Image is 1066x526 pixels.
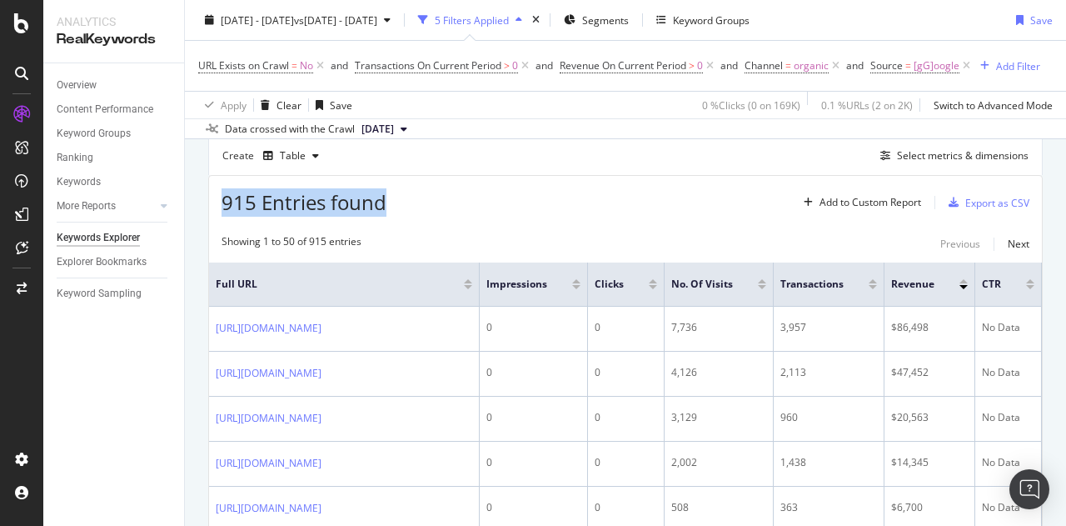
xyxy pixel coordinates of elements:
[874,146,1029,166] button: Select metrics & dimensions
[57,173,172,191] a: Keywords
[198,92,247,118] button: Apply
[720,58,738,73] button: and
[486,365,580,380] div: 0
[780,277,844,292] span: Transactions
[819,198,921,208] div: Add to Custom Report
[702,98,800,112] div: 0 % Clicks ( 0 on 169K )
[57,173,101,191] div: Keywords
[294,13,377,27] span: vs [DATE] - [DATE]
[780,320,877,335] div: 3,957
[940,234,980,254] button: Previous
[780,365,877,380] div: 2,113
[355,58,501,73] span: Transactions On Current Period
[927,92,1053,118] button: Switch to Advanced Mode
[216,455,321,472] a: [URL][DOMAIN_NAME]
[1009,7,1053,33] button: Save
[595,410,657,425] div: 0
[57,253,172,271] a: Explorer Bookmarks
[57,149,172,167] a: Ranking
[535,58,553,73] button: and
[411,7,529,33] button: 5 Filters Applied
[897,148,1029,163] div: Select metrics & dimensions
[720,58,738,73] div: and
[57,101,153,118] div: Content Performance
[891,320,968,335] div: $86,498
[965,196,1029,210] div: Export as CSV
[216,320,321,337] a: [URL][DOMAIN_NAME]
[330,98,352,112] div: Save
[57,101,172,118] a: Content Performance
[222,234,361,254] div: Showing 1 to 50 of 915 entries
[914,54,959,78] span: [gG]oogle
[309,92,352,118] button: Save
[794,54,829,78] span: organic
[671,410,766,425] div: 3,129
[846,58,864,73] button: and
[1009,469,1049,509] div: Open Intercom Messenger
[254,92,301,118] button: Clear
[331,58,348,73] div: and
[57,198,156,215] a: More Reports
[780,455,877,470] div: 1,438
[942,189,1029,216] button: Export as CSV
[57,198,116,215] div: More Reports
[595,455,657,470] div: 0
[57,229,140,247] div: Keywords Explorer
[650,7,756,33] button: Keyword Groups
[891,365,968,380] div: $47,452
[221,98,247,112] div: Apply
[673,13,750,27] div: Keyword Groups
[221,13,294,27] span: [DATE] - [DATE]
[216,365,321,382] a: [URL][DOMAIN_NAME]
[940,237,980,251] div: Previous
[560,58,686,73] span: Revenue On Current Period
[891,455,968,470] div: $14,345
[982,365,1034,380] div: No Data
[982,320,1034,335] div: No Data
[435,13,509,27] div: 5 Filters Applied
[486,410,580,425] div: 0
[982,500,1034,515] div: No Data
[780,410,877,425] div: 960
[216,277,439,292] span: Full URL
[198,58,289,73] span: URL Exists on Crawl
[671,277,733,292] span: No. of Visits
[905,58,911,73] span: =
[974,56,1040,76] button: Add Filter
[512,54,518,78] span: 0
[222,188,386,216] span: 915 Entries found
[291,58,297,73] span: =
[671,500,766,515] div: 508
[535,58,553,73] div: and
[486,500,580,515] div: 0
[982,455,1034,470] div: No Data
[1008,234,1029,254] button: Next
[745,58,783,73] span: Channel
[57,30,171,49] div: RealKeywords
[934,98,1053,112] div: Switch to Advanced Mode
[846,58,864,73] div: and
[57,253,147,271] div: Explorer Bookmarks
[671,320,766,335] div: 7,736
[57,229,172,247] a: Keywords Explorer
[697,54,703,78] span: 0
[595,320,657,335] div: 0
[257,143,326,169] button: Table
[300,54,313,78] span: No
[891,277,934,292] span: Revenue
[595,277,624,292] span: Clicks
[280,151,306,161] div: Table
[57,149,93,167] div: Ranking
[595,365,657,380] div: 0
[996,58,1040,73] div: Add Filter
[529,12,543,28] div: times
[57,77,172,94] a: Overview
[486,277,547,292] span: Impressions
[198,7,397,33] button: [DATE] - [DATE]vs[DATE] - [DATE]
[504,58,510,73] span: >
[486,320,580,335] div: 0
[595,500,657,515] div: 0
[671,365,766,380] div: 4,126
[785,58,791,73] span: =
[582,13,629,27] span: Segments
